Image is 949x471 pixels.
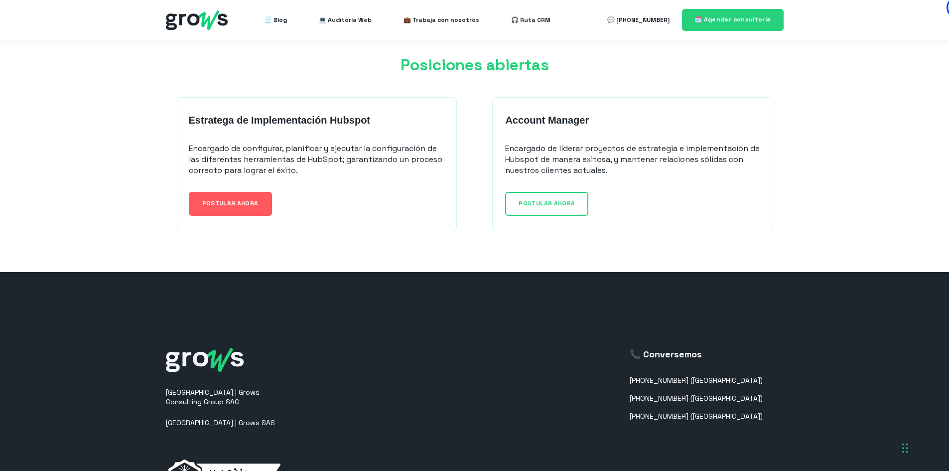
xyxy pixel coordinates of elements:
[401,55,549,75] span: Posiciones abiertas
[404,10,479,30] a: 💼 Trabaja con nosotros
[319,10,372,30] a: 💻 Auditoría Web
[166,348,244,372] img: grows-white_1
[166,388,290,407] p: [GEOGRAPHIC_DATA] | Grows Consulting Group SAC
[505,143,760,176] p: Encargado de líderar proyectos de estrategia e implementación de Hubspot de manera exitosa, y man...
[189,192,272,215] a: POSTULAR AHORA
[189,115,371,126] strong: Estratega de Implementación Hubspot
[505,115,589,126] strong: Account Manager
[607,10,670,30] a: 💬 [PHONE_NUMBER]
[511,10,550,30] a: 🎧 Ruta CRM
[265,10,287,30] a: 🧾 Blog
[202,199,259,207] span: POSTULAR AHORA
[519,199,575,207] span: POSTULAR AHORA
[902,433,908,463] div: Arrastrar
[630,412,763,421] a: [PHONE_NUMBER] ([GEOGRAPHIC_DATA])
[189,143,444,176] p: Encargado de configurar, planificar y ejecutar la configuración de las diferentes herramientas de...
[682,9,784,30] a: 🗓️ Agendar consultoría
[694,15,771,23] span: 🗓️ Agendar consultoría
[770,343,949,471] iframe: Chat Widget
[630,394,763,403] a: [PHONE_NUMBER] ([GEOGRAPHIC_DATA])
[166,10,228,30] img: grows - hubspot
[630,376,763,385] a: [PHONE_NUMBER] ([GEOGRAPHIC_DATA])
[630,348,763,360] h3: 📞 Conversemos
[770,343,949,471] div: Widget de chat
[505,192,588,215] a: POSTULAR AHORA
[166,418,290,428] p: [GEOGRAPHIC_DATA] | Grows SAS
